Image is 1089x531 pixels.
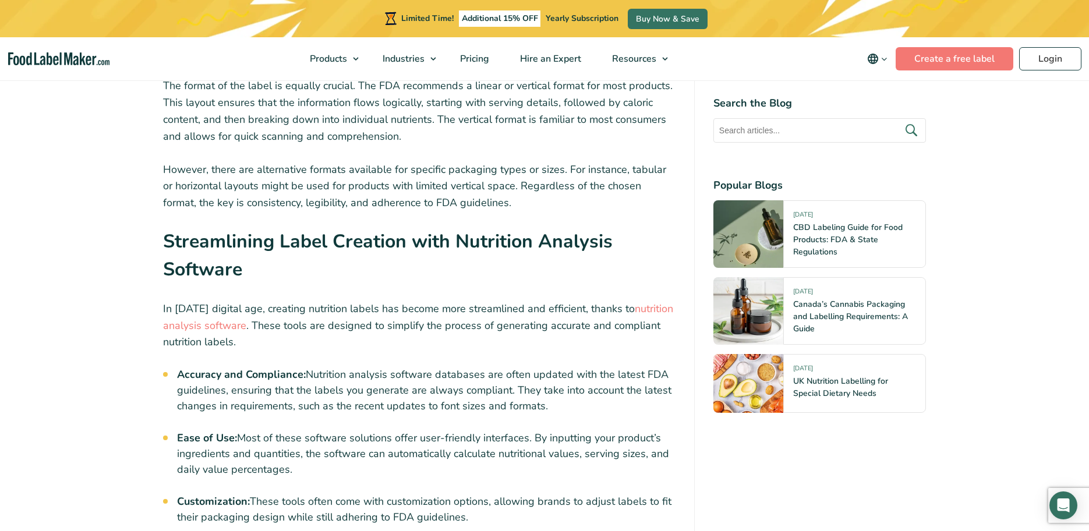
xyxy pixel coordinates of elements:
a: nutrition analysis software [163,302,673,332]
li: Most of these software solutions offer user-friendly interfaces. By inputting your product’s ingr... [177,430,676,477]
span: Industries [379,52,426,65]
span: [DATE] [793,210,813,224]
div: Open Intercom Messenger [1049,491,1077,519]
span: Limited Time! [401,13,454,24]
input: Search articles... [713,118,926,143]
strong: Accuracy and Compliance: [177,367,306,381]
span: Yearly Subscription [546,13,618,24]
a: Resources [597,37,674,80]
a: Buy Now & Save [628,9,708,29]
strong: Customization: [177,494,250,508]
a: Hire an Expert [505,37,594,80]
a: Login [1019,47,1081,70]
a: Pricing [445,37,502,80]
li: Nutrition analysis software databases are often updated with the latest FDA guidelines, ensuring ... [177,367,676,414]
span: [DATE] [793,364,813,377]
span: Products [306,52,348,65]
strong: Ease of Use: [177,431,237,445]
span: Hire an Expert [517,52,582,65]
a: Create a free label [896,47,1013,70]
h4: Search the Blog [713,95,926,111]
a: Products [295,37,365,80]
span: Resources [609,52,657,65]
a: CBD Labeling Guide for Food Products: FDA & State Regulations [793,222,903,257]
span: Additional 15% OFF [459,10,541,27]
p: However, there are alternative formats available for specific packaging types or sizes. For insta... [163,161,676,211]
p: The format of the label is equally crucial. The FDA recommends a linear or vertical format for mo... [163,77,676,144]
a: Canada’s Cannabis Packaging and Labelling Requirements: A Guide [793,299,908,334]
strong: Streamlining Label Creation with Nutrition Analysis Software [163,229,613,282]
h4: Popular Blogs [713,178,926,193]
li: These tools often come with customization options, allowing brands to adjust labels to fit their ... [177,494,676,525]
span: Pricing [457,52,490,65]
span: [DATE] [793,287,813,300]
a: Industries [367,37,442,80]
a: UK Nutrition Labelling for Special Dietary Needs [793,376,888,399]
p: In [DATE] digital age, creating nutrition labels has become more streamlined and efficient, thank... [163,300,676,351]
